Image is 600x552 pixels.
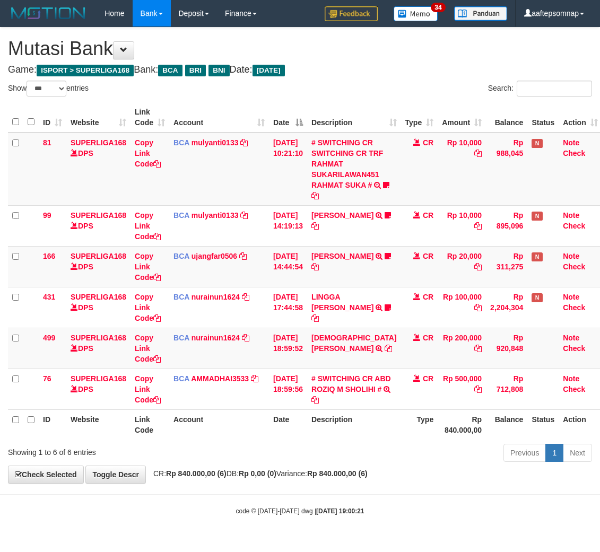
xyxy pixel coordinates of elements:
span: 76 [43,374,51,383]
span: 81 [43,138,51,147]
a: Copy # SWITCHING CR ABD ROZIQ M SHOLIHI # to clipboard [311,396,319,404]
a: Note [563,334,579,342]
a: Check [563,344,585,353]
div: Showing 1 to 6 of 6 entries [8,443,242,458]
a: SUPERLIGA168 [71,252,126,260]
h1: Mutasi Bank [8,38,592,59]
span: BCA [173,211,189,220]
span: BCA [158,65,182,76]
td: Rp 100,000 [438,287,486,328]
strong: Rp 840.000,00 (6) [166,469,227,478]
a: LINGGA [PERSON_NAME] [311,293,373,312]
span: BCA [173,374,189,383]
span: 99 [43,211,51,220]
span: BNI [208,65,229,76]
a: mulyanti0133 [192,138,239,147]
img: panduan.png [454,6,507,21]
a: Note [563,293,579,301]
td: DPS [66,328,131,369]
a: Copy mulyanti0133 to clipboard [240,211,248,220]
select: Showentries [27,81,66,97]
a: Copy Rp 10,000 to clipboard [474,222,482,230]
span: CR [423,138,433,147]
th: Rp 840.000,00 [438,409,486,440]
td: [DATE] 17:44:58 [269,287,307,328]
span: Has Note [532,293,542,302]
a: Copy MUHAMMAD NUR to clipboard [385,344,392,353]
td: Rp 311,275 [486,246,527,287]
span: 431 [43,293,55,301]
span: Has Note [532,212,542,221]
a: Copy Rp 100,000 to clipboard [474,303,482,312]
img: MOTION_logo.png [8,5,89,21]
a: Copy Link Code [135,138,161,168]
a: SUPERLIGA168 [71,334,126,342]
th: Date: activate to sort column descending [269,102,307,133]
td: [DATE] 10:21:10 [269,133,307,206]
span: BRI [185,65,206,76]
span: BCA [173,252,189,260]
th: Amount: activate to sort column ascending [438,102,486,133]
td: Rp 895,096 [486,205,527,246]
a: SUPERLIGA168 [71,293,126,301]
th: Type: activate to sort column ascending [401,102,438,133]
a: Copy Rp 200,000 to clipboard [474,344,482,353]
a: Check [563,385,585,393]
a: # SWITCHING CR ABD ROZIQ M SHOLIHI # [311,374,391,393]
span: BCA [173,138,189,147]
span: CR [423,374,433,383]
td: Rp 10,000 [438,133,486,206]
th: Balance [486,102,527,133]
td: Rp 712,808 [486,369,527,409]
img: Feedback.jpg [325,6,378,21]
a: nurainun1624 [192,334,240,342]
strong: Rp 840.000,00 (6) [307,469,368,478]
strong: [DATE] 19:00:21 [316,507,364,515]
a: nurainun1624 [192,293,240,301]
td: DPS [66,246,131,287]
a: [PERSON_NAME] [311,211,373,220]
a: Copy MUHAMMAD REZA to clipboard [311,222,319,230]
a: SUPERLIGA168 [71,138,126,147]
td: Rp 920,848 [486,328,527,369]
a: # SWITCHING CR SWITCHING CR TRF RAHMAT SUKARILAWAN451 RAHMAT SUKA # [311,138,383,189]
th: ID: activate to sort column ascending [39,102,66,133]
span: CR [423,211,433,220]
th: Description [307,409,401,440]
a: SUPERLIGA168 [71,211,126,220]
a: Check [563,149,585,157]
span: 34 [431,3,445,12]
a: Copy Rp 10,000 to clipboard [474,149,482,157]
span: Has Note [532,252,542,261]
th: Status [527,409,559,440]
a: Copy NOVEN ELING PRAYOG to clipboard [311,262,319,271]
input: Search: [517,81,592,97]
a: Copy LINGGA ADITYA PRAT to clipboard [311,314,319,322]
td: Rp 2,204,304 [486,287,527,328]
span: CR: DB: Variance: [148,469,368,478]
span: BCA [173,334,189,342]
a: SUPERLIGA168 [71,374,126,383]
th: Description: activate to sort column ascending [307,102,401,133]
a: Copy mulyanti0133 to clipboard [240,138,248,147]
img: Button%20Memo.svg [394,6,438,21]
strong: Rp 0,00 (0) [239,469,276,478]
label: Search: [488,81,592,97]
span: CR [423,252,433,260]
a: Note [563,252,579,260]
a: Check [563,303,585,312]
span: CR [423,334,433,342]
th: Balance [486,409,527,440]
th: Link Code [131,409,169,440]
a: Copy Link Code [135,293,161,322]
a: Note [563,374,579,383]
a: Previous [503,444,546,462]
a: Copy Rp 20,000 to clipboard [474,262,482,271]
a: Note [563,138,579,147]
span: ISPORT > SUPERLIGA168 [37,65,134,76]
th: ID [39,409,66,440]
a: Copy Link Code [135,211,161,241]
label: Show entries [8,81,89,97]
a: Copy Rp 500,000 to clipboard [474,385,482,393]
span: CR [423,293,433,301]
